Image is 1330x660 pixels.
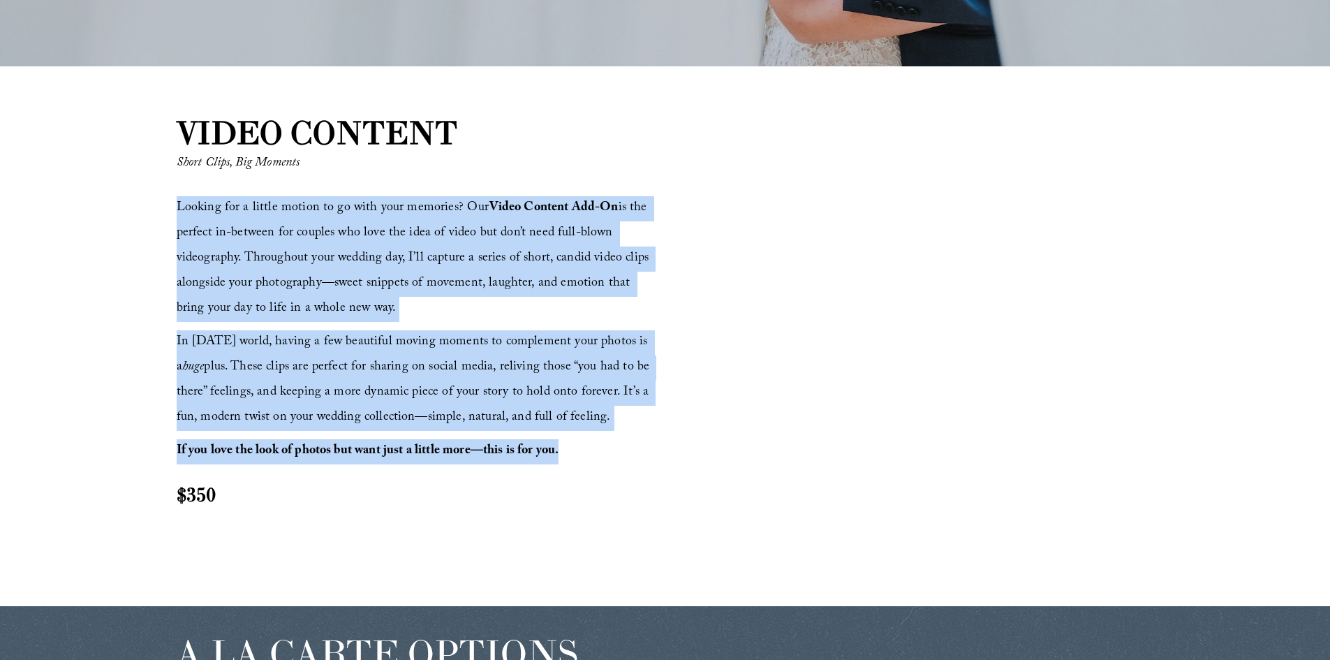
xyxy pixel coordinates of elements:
span: Looking for a little motion to go with your memories? Our is the perfect in-between for couples w... [177,198,653,320]
strong: Video Content Add-On [489,198,619,219]
em: huge [182,357,205,379]
span: In [DATE] world, having a few beautiful moving moments to complement your photos is a plus. These... [177,332,653,429]
em: Short Clips, Big Moments [177,153,300,175]
strong: $350 [177,482,216,507]
strong: If you love the look of photos but want just a little more—this is for you. [177,441,559,462]
strong: VIDEO CONTENT [177,113,458,152]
